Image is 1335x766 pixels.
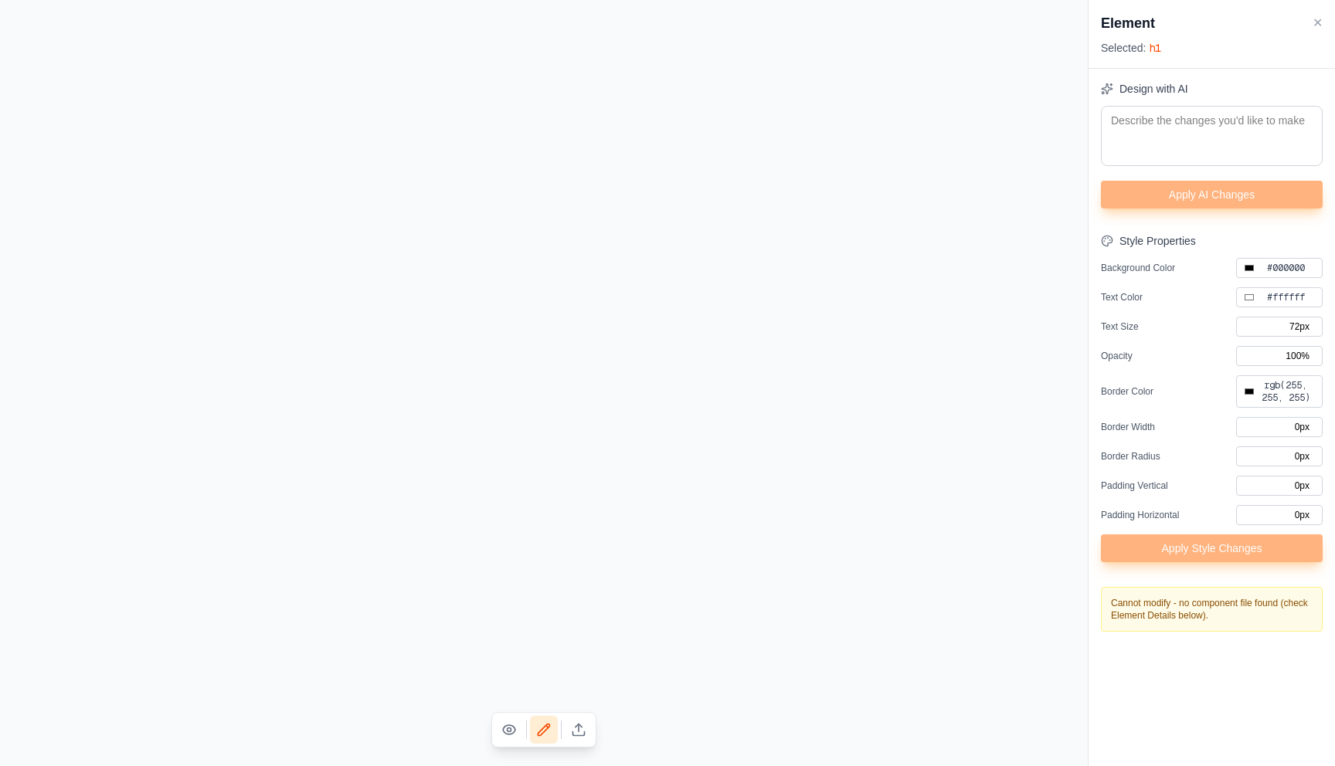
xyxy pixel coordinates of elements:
h3: Element [1101,12,1155,34]
input: #000000 [1243,262,1255,274]
label: Opacity [1101,350,1236,362]
button: View Mode [495,716,523,744]
h5: Design with AI [1119,81,1188,97]
label: Border Width [1101,421,1236,433]
span: #000000 [1255,262,1316,274]
button: Publish Changes [565,716,593,744]
button: Apply AI Changes [1101,181,1323,208]
h5: Style Properties [1119,233,1196,249]
label: Background Color [1101,262,1236,274]
label: Text Size [1101,320,1236,333]
span: rgb(255, 255, 255) [1255,379,1316,404]
label: Padding Horizontal [1101,509,1236,521]
button: Edit Mode [530,716,558,744]
span: #ffffff [1255,291,1316,303]
input: rgb(255, 255, 255) [1243,385,1255,398]
span: h1 [1149,41,1161,55]
input: #ffffff [1243,291,1255,303]
div: Selected: [1101,40,1323,56]
label: Padding Vertical [1101,480,1236,492]
label: Border Color [1101,385,1236,398]
button: ✕ [1313,14,1323,32]
button: Apply Style Changes [1101,534,1323,562]
input: 100% [1236,346,1323,366]
div: Cannot modify - no component file found (check Element Details below). [1101,587,1323,632]
label: Text Color [1101,291,1236,303]
label: Border Radius [1101,450,1236,463]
